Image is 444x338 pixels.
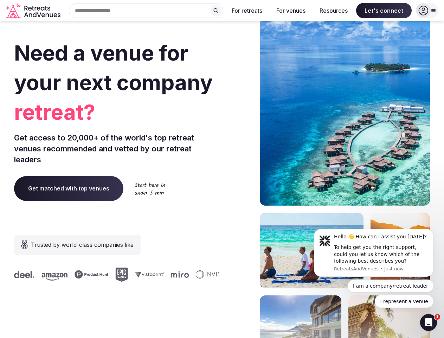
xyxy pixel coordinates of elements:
button: For venues [271,3,311,18]
a: Get matched with top venues [14,176,123,201]
img: yoga on tropical beach [260,213,363,288]
svg: Epic Games company logo [113,268,126,282]
button: For retreats [226,3,268,18]
svg: Miro company logo [168,271,186,278]
span: retreat? [14,97,219,127]
img: woman sitting in back of truck with camels [371,213,430,288]
svg: Deel company logo [12,271,32,278]
a: Visit the homepage [6,3,62,19]
span: Let's connect [356,3,412,18]
span: 1 [435,314,440,320]
svg: Vistaprint company logo [133,271,161,277]
img: Start here in under 5 min [135,182,165,195]
span: Trusted by world-class companies like [31,240,134,249]
iframe: Intercom notifications message [303,223,444,312]
p: Get access to 20,000+ of the world's top retreat venues recommended and vetted by our retreat lea... [14,132,219,165]
button: Resources [314,3,353,18]
svg: Retreats and Venues company logo [6,3,62,19]
span: Need a venue for your next company [14,40,213,95]
svg: Invisible company logo [193,270,232,279]
iframe: Intercom live chat [420,314,437,331]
